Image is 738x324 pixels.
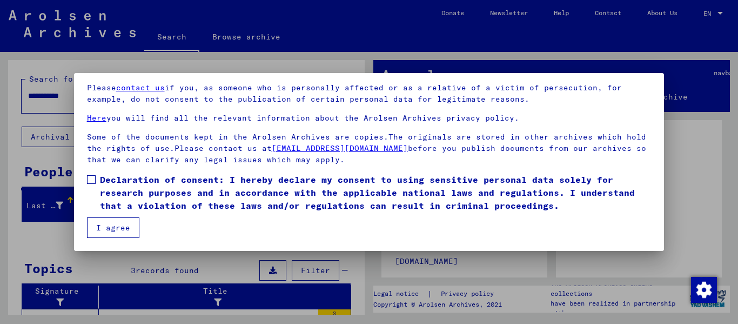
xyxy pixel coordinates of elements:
[87,217,139,238] button: I agree
[87,131,652,166] p: Some of the documents kept in the Arolsen Archives are copies.The originals are stored in other a...
[87,82,652,105] p: Please if you, as someone who is personally affected or as a relative of a victim of persecution,...
[691,277,717,303] img: Change consent
[87,113,106,123] a: Here
[116,83,165,92] a: contact us
[87,113,652,124] p: you will find all the relevant information about the Arolsen Archives privacy policy.
[272,143,408,153] a: [EMAIL_ADDRESS][DOMAIN_NAME]
[100,173,652,212] span: Declaration of consent: I hereby declare my consent to using sensitive personal data solely for r...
